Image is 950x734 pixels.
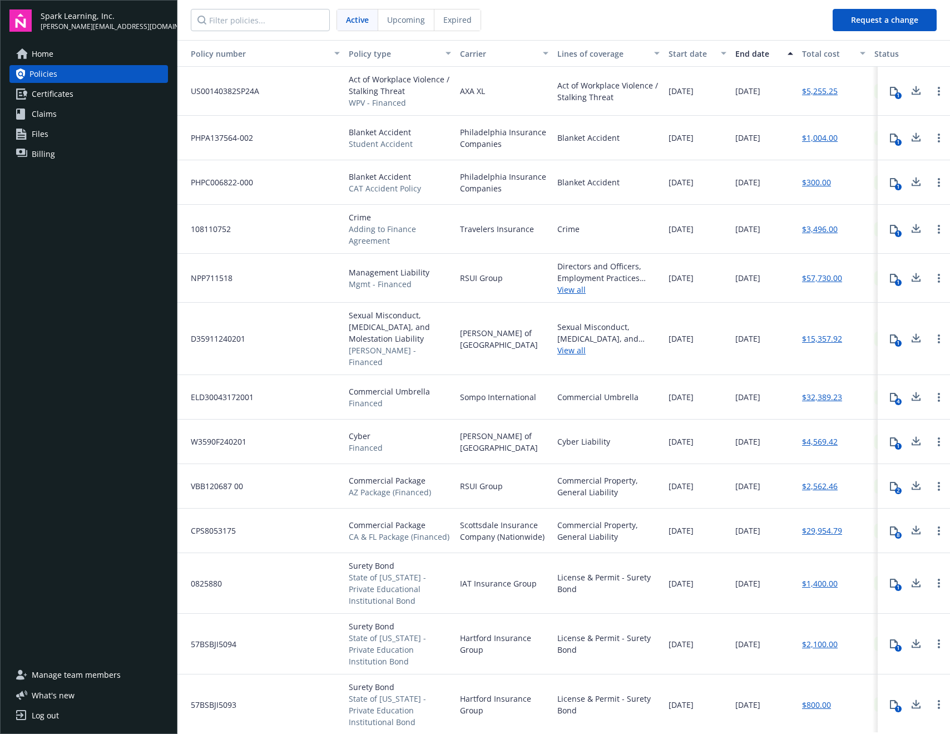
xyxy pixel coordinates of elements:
span: [DATE] [669,333,694,344]
span: PHPA137564-002 [182,132,253,144]
span: RSUI Group [460,272,503,284]
div: Blanket Accident [557,132,620,144]
span: [DATE] [735,391,760,403]
a: Claims [9,105,168,123]
button: 1 [883,80,905,102]
span: State of [US_STATE] - Private Education Institutional Bond [349,693,451,728]
span: [DATE] [669,436,694,447]
span: Sompo International [460,391,536,403]
span: [DATE] [735,132,760,144]
button: 2 [883,475,905,497]
span: RSUI Group [460,480,503,492]
span: AXA XL [460,85,485,97]
div: 1 [895,279,902,286]
span: Home [32,45,53,63]
span: Act of Workplace Violence / Stalking Threat [349,73,451,97]
div: Commercial Umbrella [557,391,639,403]
a: $1,004.00 [802,132,838,144]
span: [DATE] [735,578,760,589]
span: Commercial Umbrella [349,386,430,397]
span: 57BSBJI5094 [182,638,236,650]
span: Files [32,125,48,143]
span: [DATE] [669,223,694,235]
a: Files [9,125,168,143]
button: Request a change [833,9,937,31]
span: Active [346,14,369,26]
a: $2,100.00 [802,638,838,650]
div: License & Permit - Surety Bond [557,572,660,595]
div: 1 [895,139,902,146]
div: End date [735,48,781,60]
a: $32,389.23 [802,391,842,403]
a: $5,255.25 [802,85,838,97]
div: Commercial Property, General Liability [557,519,660,543]
span: Sexual Misconduct, [MEDICAL_DATA], and Molestation Liability [349,309,451,344]
div: 1 [895,443,902,450]
span: [DATE] [669,132,694,144]
span: [DATE] [669,480,694,492]
span: Blanket Accident [349,171,421,183]
button: 1 [883,693,905,716]
a: Open options [932,272,946,285]
span: [DATE] [669,699,694,711]
span: Billing [32,145,55,163]
div: Policy number [182,48,328,60]
span: CPS8053175 [182,525,236,536]
span: Expired [443,14,472,26]
span: [DATE] [669,391,694,403]
button: 1 [883,171,905,194]
input: Filter policies... [191,9,330,31]
span: Certificates [32,85,73,103]
a: Policies [9,65,168,83]
div: License & Permit - Surety Bond [557,632,660,656]
a: $1,400.00 [802,578,838,589]
span: Philadelphia Insurance Companies [460,171,548,194]
span: What ' s new [32,689,75,701]
span: Commercial Package [349,475,431,486]
a: Open options [932,698,946,711]
div: Log out [32,707,59,725]
button: Spark Learning, Inc.[PERSON_NAME][EMAIL_ADDRESS][DOMAIN_NAME] [41,9,168,32]
span: D35911240201 [182,333,245,344]
a: $300.00 [802,176,831,188]
div: 4 [895,398,902,405]
span: Commercial Package [349,519,449,531]
button: 4 [883,386,905,408]
span: [DATE] [735,176,760,188]
button: 1 [883,328,905,350]
span: IAT Insurance Group [460,578,537,589]
div: License & Permit - Surety Bond [557,693,660,716]
div: 1 [895,230,902,237]
span: CAT Accident Policy [349,183,421,194]
span: [PERSON_NAME] of [GEOGRAPHIC_DATA] [460,430,548,454]
span: [DATE] [735,480,760,492]
a: Open options [932,524,946,538]
button: What's new [9,689,92,701]
a: Open options [932,85,946,98]
button: Lines of coverage [553,40,664,67]
a: View all [557,284,660,295]
span: Adding to Finance Agreement [349,223,451,247]
button: Carrier [456,40,553,67]
div: Status [874,48,949,60]
span: Surety Bond [349,620,451,632]
div: 8 [895,532,902,539]
button: 1 [883,633,905,655]
span: CA & FL Package (Financed) [349,531,449,543]
span: [DATE] [735,223,760,235]
span: State of [US_STATE] - Private Educational Institutional Bond [349,572,451,607]
span: Mgmt - Financed [349,278,429,290]
a: $4,569.42 [802,436,838,447]
span: State of [US_STATE] - Private Education Institution Bond [349,632,451,667]
div: 1 [895,184,902,190]
span: NPP711518 [182,272,232,284]
div: Start date [669,48,714,60]
a: Billing [9,145,168,163]
a: $800.00 [802,699,831,711]
span: [DATE] [735,333,760,344]
span: [DATE] [735,699,760,711]
a: Home [9,45,168,63]
a: $15,357.92 [802,333,842,344]
span: Scottsdale Insurance Company (Nationwide) [460,519,548,543]
div: Lines of coverage [557,48,647,60]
